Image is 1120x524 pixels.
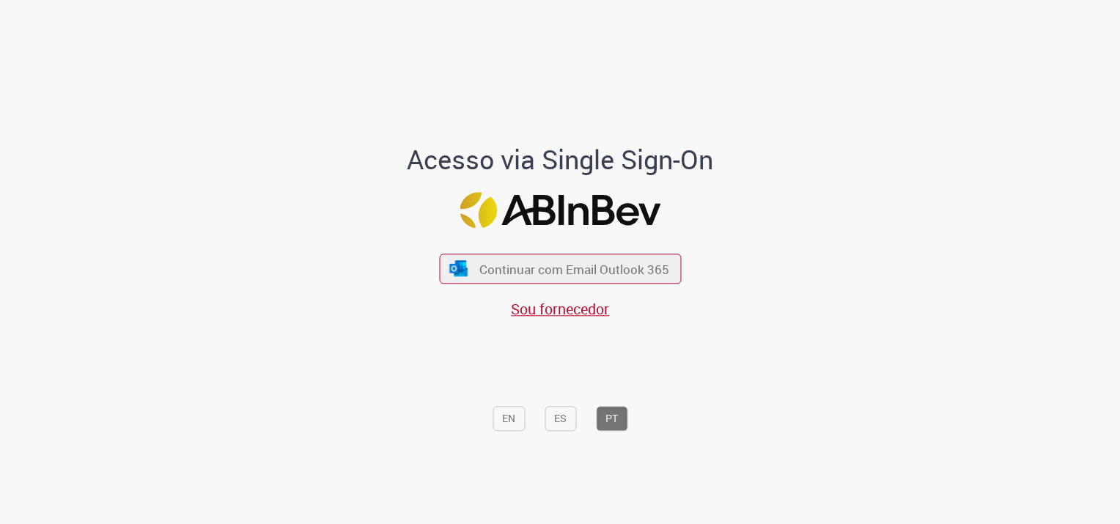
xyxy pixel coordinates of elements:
[596,407,627,432] button: PT
[545,407,576,432] button: ES
[449,261,469,276] img: ícone Azure/Microsoft 360
[439,254,681,284] button: ícone Azure/Microsoft 360 Continuar com Email Outlook 365
[511,300,609,320] a: Sou fornecedor
[479,260,669,277] span: Continuar com Email Outlook 365
[493,407,525,432] button: EN
[357,145,764,174] h1: Acesso via Single Sign-On
[460,192,660,228] img: Logo ABInBev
